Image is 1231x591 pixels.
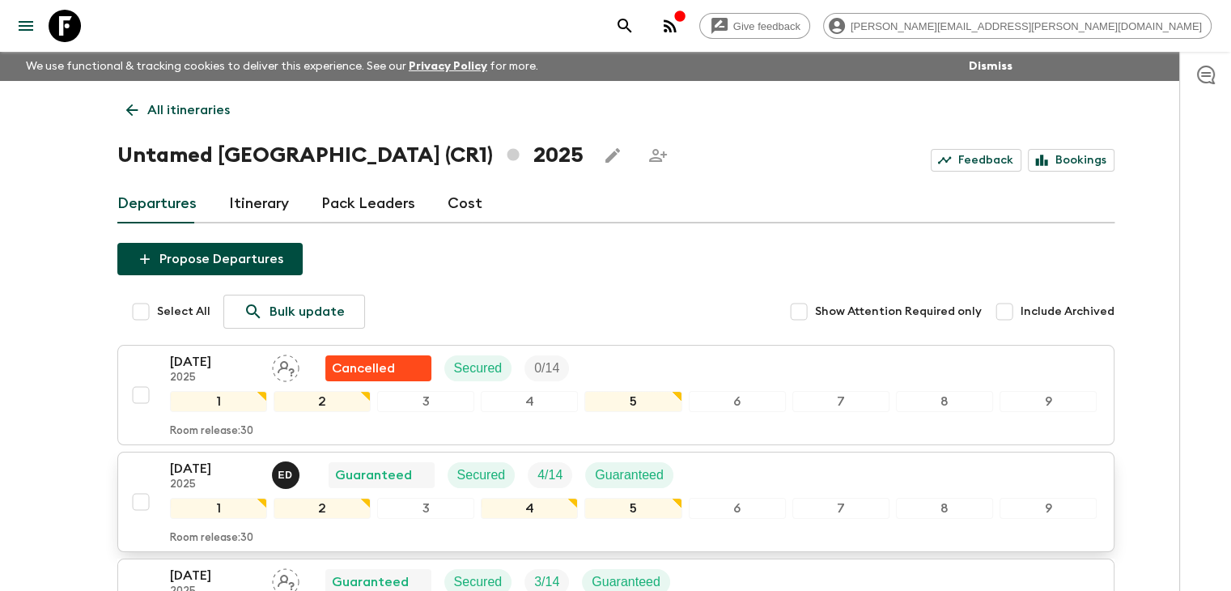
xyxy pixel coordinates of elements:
div: 9 [1000,391,1097,412]
p: Bulk update [270,302,345,321]
div: Secured [444,355,512,381]
span: Assign pack leader [272,359,299,372]
span: Select All [157,304,210,320]
button: Propose Departures [117,243,303,275]
p: Secured [454,359,503,378]
button: Edit this itinerary [596,139,629,172]
span: Assign pack leader [272,573,299,586]
div: Secured [448,462,516,488]
a: Bulk update [223,295,365,329]
button: [DATE]2025Assign pack leaderFlash Pack cancellationSecuredTrip Fill123456789Room release:30 [117,345,1114,445]
div: Trip Fill [528,462,572,488]
p: Room release: 30 [170,425,253,438]
a: All itineraries [117,94,239,126]
a: Give feedback [699,13,810,39]
a: Bookings [1028,149,1114,172]
div: Flash Pack cancellation [325,355,431,381]
span: Share this itinerary [642,139,674,172]
span: Give feedback [724,20,809,32]
button: ED [272,461,303,489]
div: [PERSON_NAME][EMAIL_ADDRESS][PERSON_NAME][DOMAIN_NAME] [823,13,1212,39]
a: Feedback [931,149,1021,172]
p: 0 / 14 [534,359,559,378]
span: Show Attention Required only [815,304,982,320]
button: Dismiss [965,55,1017,78]
div: 9 [1000,498,1097,519]
p: 4 / 14 [537,466,562,485]
a: Itinerary [229,185,289,223]
a: Departures [117,185,197,223]
div: 4 [481,498,578,519]
div: 6 [689,498,786,519]
div: 5 [584,391,681,412]
a: Cost [448,185,482,223]
p: [DATE] [170,352,259,372]
div: 8 [896,498,993,519]
p: [DATE] [170,459,259,478]
p: 2025 [170,478,259,491]
a: Privacy Policy [409,61,487,72]
p: We use functional & tracking cookies to deliver this experience. See our for more. [19,52,545,81]
span: Edwin Duarte Ríos [272,466,303,479]
div: Trip Fill [524,355,569,381]
div: 1 [170,391,267,412]
span: Include Archived [1021,304,1114,320]
div: 7 [792,498,889,519]
button: [DATE]2025Edwin Duarte RíosGuaranteedSecuredTrip FillGuaranteed123456789Room release:30 [117,452,1114,552]
p: Secured [457,466,506,485]
h1: Untamed [GEOGRAPHIC_DATA] (CR1) 2025 [117,139,584,172]
p: 2025 [170,372,259,385]
a: Pack Leaders [321,185,415,223]
button: search adventures [609,10,641,42]
p: Guaranteed [595,466,664,485]
span: [PERSON_NAME][EMAIL_ADDRESS][PERSON_NAME][DOMAIN_NAME] [842,20,1211,32]
div: 4 [481,391,578,412]
button: menu [10,10,42,42]
p: All itineraries [147,100,230,120]
div: 7 [792,391,889,412]
div: 6 [689,391,786,412]
p: [DATE] [170,566,259,585]
div: 8 [896,391,993,412]
div: 5 [584,498,681,519]
div: 1 [170,498,267,519]
p: Room release: 30 [170,532,253,545]
p: Cancelled [332,359,395,378]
